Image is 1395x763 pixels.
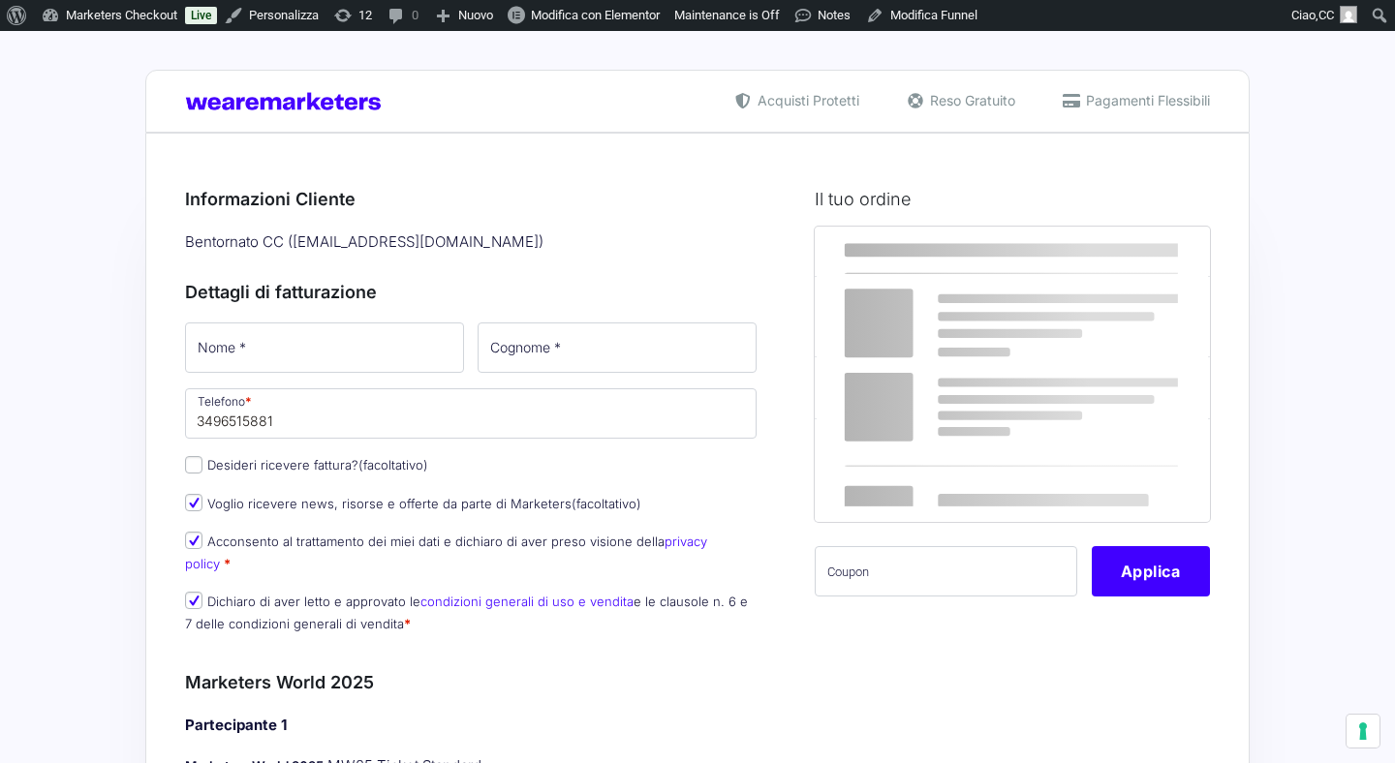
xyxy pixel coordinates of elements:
[185,592,202,609] input: Dichiaro di aver letto e approvato lecondizioni generali di uso e venditae le clausole n. 6 e 7 d...
[1347,715,1379,748] button: Le tue preferenze relative al consenso per le tecnologie di tracciamento
[815,357,1062,418] th: Subtotale
[925,90,1015,110] span: Reso Gratuito
[185,279,757,305] h3: Dettagli di fatturazione
[478,322,757,373] input: Cognome *
[185,186,757,212] h3: Informazioni Cliente
[185,594,748,631] label: Dichiaro di aver letto e approvato le e le clausole n. 6 e 7 delle condizioni generali di vendita
[420,594,634,609] a: condizioni generali di uso e vendita
[815,418,1062,522] th: Totale
[1092,546,1210,596] button: Applica
[185,534,707,571] label: Acconsento al trattamento dei miei dati e dichiaro di aver preso visione della
[815,277,1062,357] td: Marketers World 2025 - MW25 Ticket Standard
[185,322,464,373] input: Nome *
[185,456,202,473] input: Desideri ricevere fattura?(facoltativo)
[185,494,202,511] input: Voglio ricevere news, risorse e offerte da parte di Marketers(facoltativo)
[185,388,757,439] input: Telefono *
[185,532,202,549] input: Acconsento al trattamento dei miei dati e dichiaro di aver preso visione dellaprivacy policy
[815,227,1062,277] th: Prodotto
[178,227,763,259] div: Bentornato CC ( [EMAIL_ADDRESS][DOMAIN_NAME] )
[572,496,641,511] span: (facoltativo)
[1081,90,1210,110] span: Pagamenti Flessibili
[753,90,859,110] span: Acquisti Protetti
[815,546,1077,596] input: Coupon
[185,496,641,511] label: Voglio ricevere news, risorse e offerte da parte di Marketers
[815,186,1210,212] h3: Il tuo ordine
[185,715,757,737] h4: Partecipante 1
[531,8,660,22] span: Modifica con Elementor
[185,457,428,473] label: Desideri ricevere fattura?
[185,669,757,695] h3: Marketers World 2025
[358,457,428,473] span: (facoltativo)
[185,7,217,24] a: Live
[15,687,74,746] iframe: Customerly Messenger Launcher
[1318,8,1334,22] span: CC
[1061,227,1210,277] th: Subtotale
